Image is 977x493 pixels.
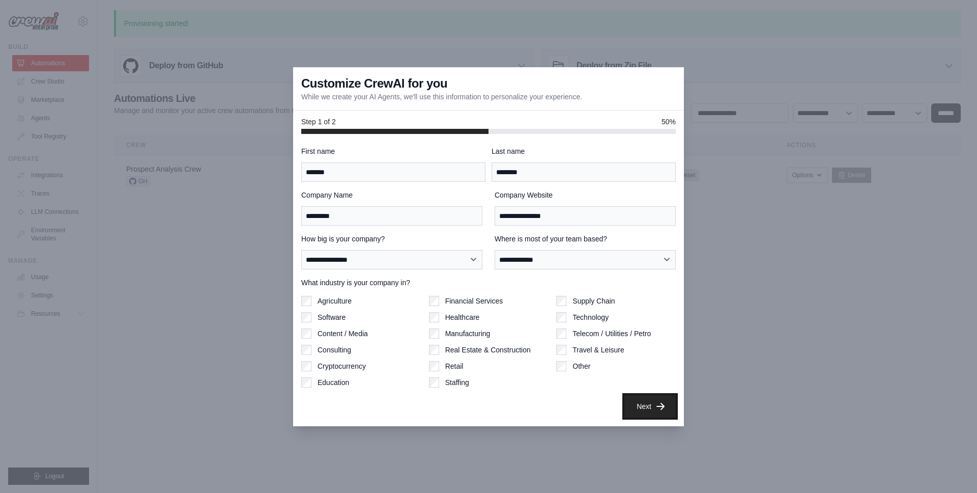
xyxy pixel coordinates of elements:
[495,234,676,244] label: Where is most of your team based?
[318,345,351,355] label: Consulting
[495,190,676,200] label: Company Website
[301,92,582,102] p: While we create your AI Agents, we'll use this information to personalize your experience.
[445,296,503,306] label: Financial Services
[445,377,469,388] label: Staffing
[492,146,676,156] label: Last name
[572,361,590,371] label: Other
[318,312,346,322] label: Software
[445,328,491,339] label: Manufacturing
[318,328,368,339] label: Content / Media
[318,377,349,388] label: Education
[301,117,336,127] span: Step 1 of 2
[445,361,464,371] label: Retail
[662,117,676,127] span: 50%
[301,190,482,200] label: Company Name
[572,328,651,339] label: Telecom / Utilities / Petro
[445,345,531,355] label: Real Estate & Construction
[318,296,352,306] label: Agriculture
[301,146,485,156] label: First name
[572,296,615,306] label: Supply Chain
[301,75,447,92] h3: Customize CrewAI for you
[301,234,482,244] label: How big is your company?
[318,361,366,371] label: Cryptocurrency
[445,312,480,322] label: Healthcare
[624,395,676,418] button: Next
[572,312,609,322] label: Technology
[572,345,624,355] label: Travel & Leisure
[301,278,676,288] label: What industry is your company in?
